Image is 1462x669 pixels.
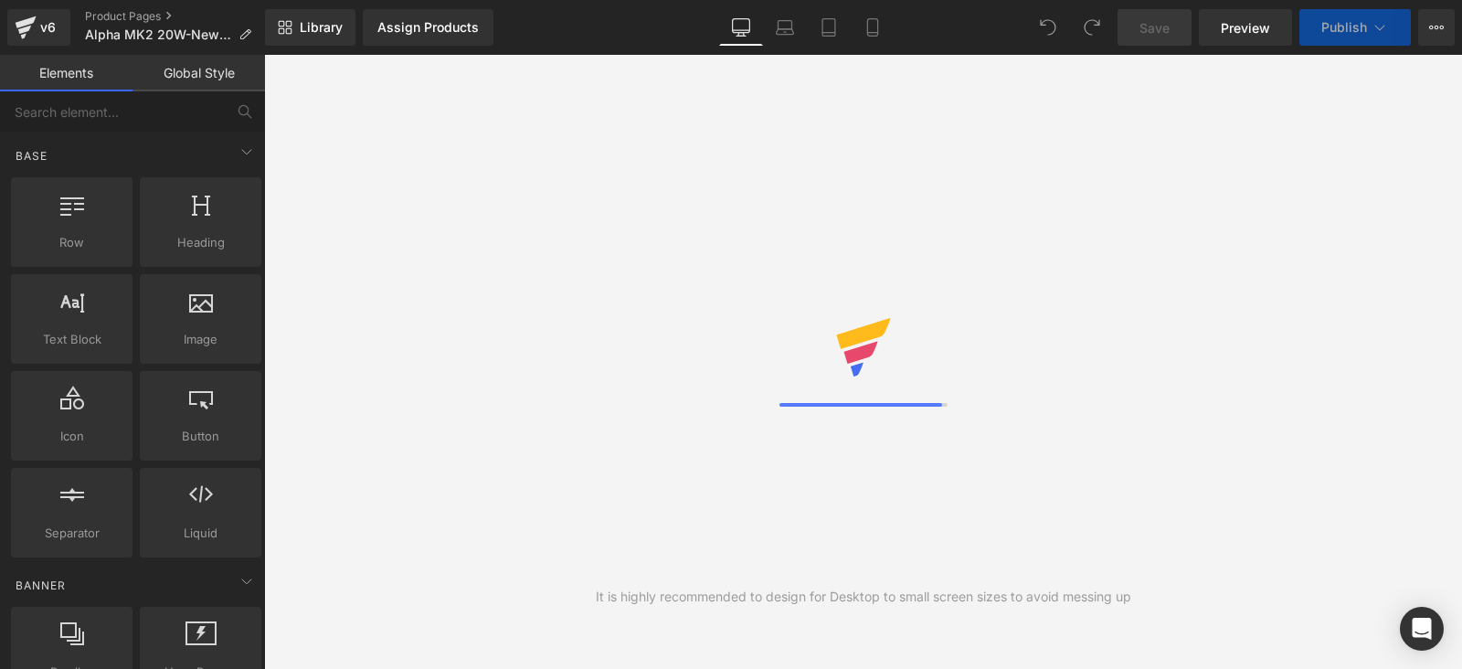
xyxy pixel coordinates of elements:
a: Desktop [719,9,763,46]
span: Preview [1221,18,1270,37]
div: Open Intercom Messenger [1400,607,1444,651]
a: New Library [265,9,355,46]
span: Library [300,19,343,36]
button: Undo [1030,9,1066,46]
span: Alpha MK2 20W-Newest [85,27,231,42]
span: Icon [16,427,127,446]
a: Global Style [132,55,265,91]
span: Save [1139,18,1170,37]
a: Product Pages [85,9,266,24]
span: Banner [14,577,68,594]
div: v6 [37,16,59,39]
span: Separator [16,524,127,543]
button: Publish [1299,9,1411,46]
a: Laptop [763,9,807,46]
div: It is highly recommended to design for Desktop to small screen sizes to avoid messing up [596,587,1131,607]
a: v6 [7,9,70,46]
span: Image [145,330,256,349]
span: Liquid [145,524,256,543]
button: Redo [1074,9,1110,46]
button: More [1418,9,1455,46]
a: Preview [1199,9,1292,46]
span: Heading [145,233,256,252]
a: Mobile [851,9,895,46]
span: Row [16,233,127,252]
span: Button [145,427,256,446]
a: Tablet [807,9,851,46]
span: Base [14,147,49,165]
div: Assign Products [377,20,479,35]
span: Publish [1321,20,1367,35]
span: Text Block [16,330,127,349]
